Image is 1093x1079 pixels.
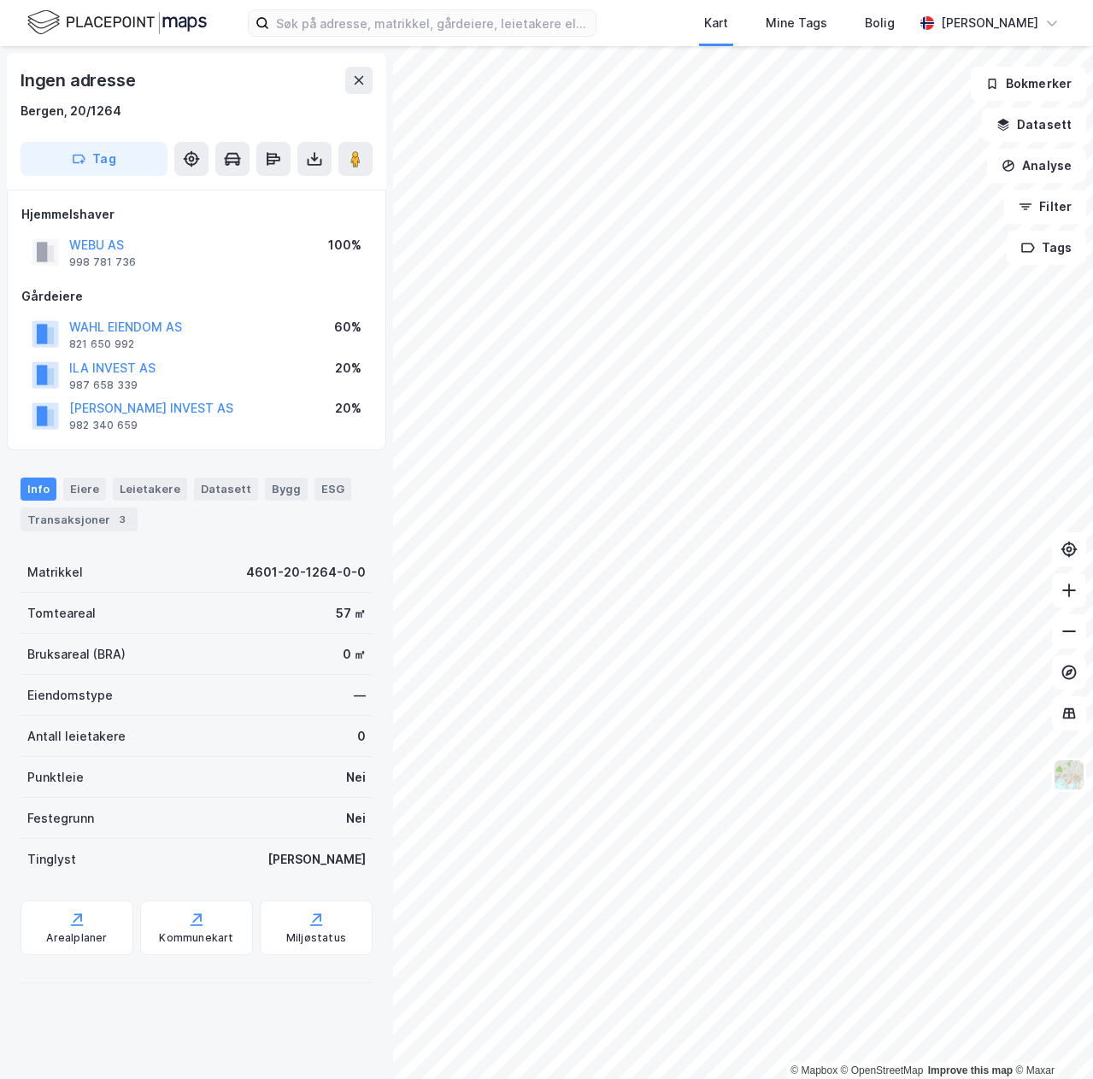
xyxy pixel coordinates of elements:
[1008,997,1093,1079] div: Kontrollprogram for chat
[27,8,207,38] img: logo.f888ab2527a4732fd821a326f86c7f29.svg
[27,808,94,829] div: Festegrunn
[27,562,83,583] div: Matrikkel
[159,931,233,945] div: Kommunekart
[928,1064,1013,1076] a: Improve this map
[27,849,76,870] div: Tinglyst
[982,108,1086,142] button: Datasett
[941,13,1038,33] div: [PERSON_NAME]
[246,562,366,583] div: 4601-20-1264-0-0
[63,478,106,500] div: Eiere
[286,931,346,945] div: Miljøstatus
[357,726,366,747] div: 0
[194,478,258,500] div: Datasett
[69,378,138,392] div: 987 658 339
[21,67,138,94] div: Ingen adresse
[21,507,138,531] div: Transaksjoner
[69,255,136,269] div: 998 781 736
[27,685,113,706] div: Eiendomstype
[790,1064,837,1076] a: Mapbox
[314,478,351,500] div: ESG
[21,478,56,500] div: Info
[335,358,361,378] div: 20%
[328,235,361,255] div: 100%
[1008,997,1093,1079] iframe: Chat Widget
[1004,190,1086,224] button: Filter
[336,603,366,624] div: 57 ㎡
[841,1064,924,1076] a: OpenStreetMap
[346,808,366,829] div: Nei
[27,726,126,747] div: Antall leietakere
[335,398,361,419] div: 20%
[354,685,366,706] div: —
[27,644,126,665] div: Bruksareal (BRA)
[46,931,107,945] div: Arealplaner
[987,149,1086,183] button: Analyse
[1053,759,1085,791] img: Z
[27,603,96,624] div: Tomteareal
[114,511,131,528] div: 3
[267,849,366,870] div: [PERSON_NAME]
[269,10,596,36] input: Søk på adresse, matrikkel, gårdeiere, leietakere eller personer
[27,767,84,788] div: Punktleie
[971,67,1086,101] button: Bokmerker
[1007,231,1086,265] button: Tags
[69,337,134,351] div: 821 650 992
[343,644,366,665] div: 0 ㎡
[865,13,895,33] div: Bolig
[21,101,121,121] div: Bergen, 20/1264
[346,767,366,788] div: Nei
[265,478,308,500] div: Bygg
[21,204,372,225] div: Hjemmelshaver
[334,317,361,337] div: 60%
[21,286,372,307] div: Gårdeiere
[21,142,167,176] button: Tag
[704,13,728,33] div: Kart
[766,13,827,33] div: Mine Tags
[69,419,138,432] div: 982 340 659
[113,478,187,500] div: Leietakere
